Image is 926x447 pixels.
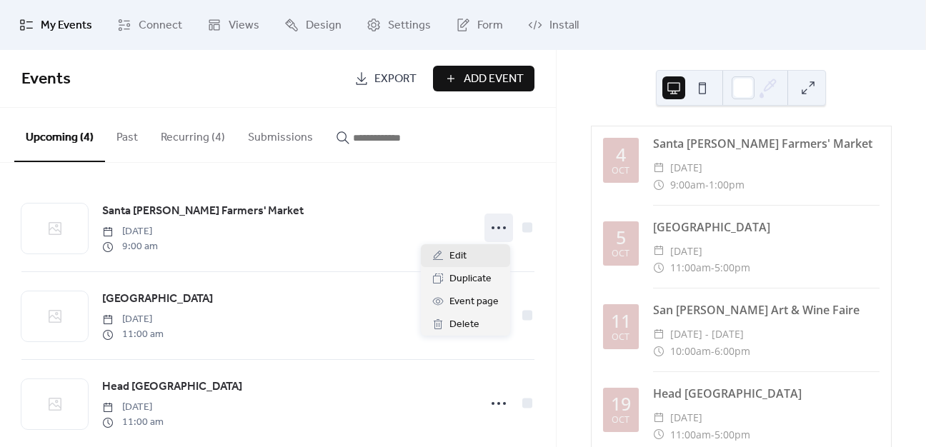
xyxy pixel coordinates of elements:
[653,176,664,194] div: ​
[711,259,715,276] span: -
[653,259,664,276] div: ​
[274,6,352,44] a: Design
[612,333,629,342] div: Oct
[670,409,702,426] span: [DATE]
[477,17,503,34] span: Form
[433,66,534,91] button: Add Event
[616,146,626,164] div: 4
[653,409,664,426] div: ​
[139,17,182,34] span: Connect
[445,6,514,44] a: Form
[102,224,158,239] span: [DATE]
[653,159,664,176] div: ​
[9,6,103,44] a: My Events
[464,71,524,88] span: Add Event
[612,416,629,425] div: Oct
[237,108,324,161] button: Submissions
[449,293,499,311] span: Event page
[653,219,880,236] div: [GEOGRAPHIC_DATA]
[102,203,304,220] span: Santa [PERSON_NAME] Farmers' Market
[653,343,664,360] div: ​
[21,64,71,95] span: Events
[196,6,270,44] a: Views
[229,17,259,34] span: Views
[616,228,626,246] div: 5
[388,17,431,34] span: Settings
[102,378,242,396] a: Head [GEOGRAPHIC_DATA]
[653,326,664,343] div: ​
[102,290,213,308] a: [GEOGRAPHIC_DATA]
[653,243,664,260] div: ​
[670,176,705,194] span: 9:00am
[356,6,442,44] a: Settings
[715,343,750,360] span: 6:00pm
[715,426,750,443] span: 5:00pm
[612,166,629,176] div: Oct
[102,327,164,342] span: 11:00 am
[449,316,479,333] span: Delete
[102,312,164,327] span: [DATE]
[612,249,629,258] div: Oct
[711,426,715,443] span: -
[670,259,711,276] span: 11:00am
[709,176,745,194] span: 1:00pm
[653,385,880,402] div: Head [GEOGRAPHIC_DATA]
[611,395,631,413] div: 19
[102,378,242,396] span: Head [GEOGRAPHIC_DATA]
[670,426,711,443] span: 11:00am
[449,248,467,265] span: Edit
[102,202,304,221] a: Santa [PERSON_NAME] Farmers' Market
[653,135,880,152] div: Santa [PERSON_NAME] Farmers' Market
[653,426,664,443] div: ​
[102,400,164,415] span: [DATE]
[149,108,237,161] button: Recurring (4)
[14,108,105,162] button: Upcoming (4)
[670,159,702,176] span: [DATE]
[653,301,880,318] div: San [PERSON_NAME] Art & Wine Faire
[670,243,702,260] span: [DATE]
[705,176,709,194] span: -
[102,291,213,308] span: [GEOGRAPHIC_DATA]
[102,239,158,254] span: 9:00 am
[715,259,750,276] span: 5:00pm
[105,108,149,161] button: Past
[102,415,164,430] span: 11:00 am
[670,343,711,360] span: 10:00am
[517,6,589,44] a: Install
[670,326,744,343] span: [DATE] - [DATE]
[549,17,579,34] span: Install
[306,17,342,34] span: Design
[106,6,193,44] a: Connect
[449,271,492,288] span: Duplicate
[374,71,417,88] span: Export
[711,343,715,360] span: -
[41,17,92,34] span: My Events
[611,312,631,330] div: 11
[344,66,427,91] a: Export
